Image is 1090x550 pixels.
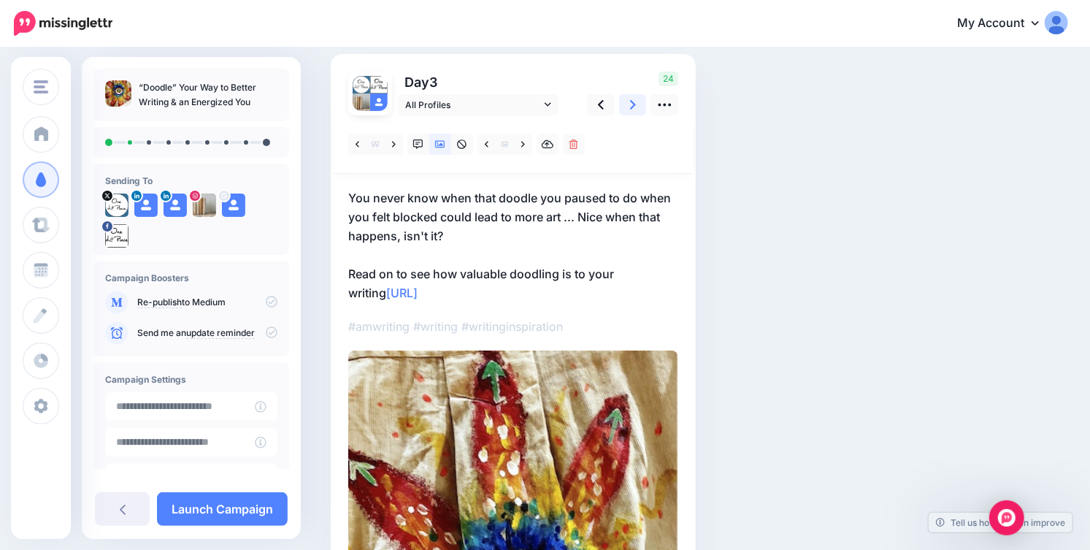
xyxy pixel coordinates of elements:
[659,72,678,86] span: 24
[193,194,216,217] img: 49724003_233771410843130_8501858999036018688_n-bsa100218.jpg
[186,327,255,339] a: update reminder
[989,500,1024,535] div: Open Intercom Messenger
[137,297,182,308] a: Re-publish
[222,194,245,217] img: user_default_image.png
[105,80,131,107] img: 0654213304200140beef27a9d2bc739b_thumb.jpg
[105,272,277,283] h4: Campaign Boosters
[353,76,370,93] img: mjLeI_jM-21866.jpg
[353,93,370,111] img: 49724003_233771410843130_8501858999036018688_n-bsa100218.jpg
[370,93,388,111] img: user_default_image.png
[348,188,678,302] p: You never know when that doodle you paused to do when you felt blocked could lead to more art ......
[943,6,1068,42] a: My Account
[34,80,48,93] img: menu.png
[105,374,277,385] h4: Campaign Settings
[14,11,112,36] img: Missinglettr
[137,296,277,309] p: to Medium
[370,76,388,93] img: 13043414_449461611913243_5098636831964495478_n-bsa31789.jpg
[348,317,678,336] p: #amwriting #writing #writinginspiration
[105,175,277,186] h4: Sending To
[134,194,158,217] img: user_default_image.png
[139,80,277,110] p: “Doodle” Your Way to Better Writing & an Energized You
[386,286,418,300] a: [URL]
[405,97,541,112] span: All Profiles
[164,194,187,217] img: user_default_image.png
[398,72,561,93] p: Day
[137,326,277,340] p: Send me an
[398,94,559,115] a: All Profiles
[929,513,1072,532] a: Tell us how we can improve
[105,194,128,217] img: mjLeI_jM-21866.jpg
[105,224,128,248] img: 13043414_449461611913243_5098636831964495478_n-bsa31789.jpg
[429,75,437,90] span: 3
